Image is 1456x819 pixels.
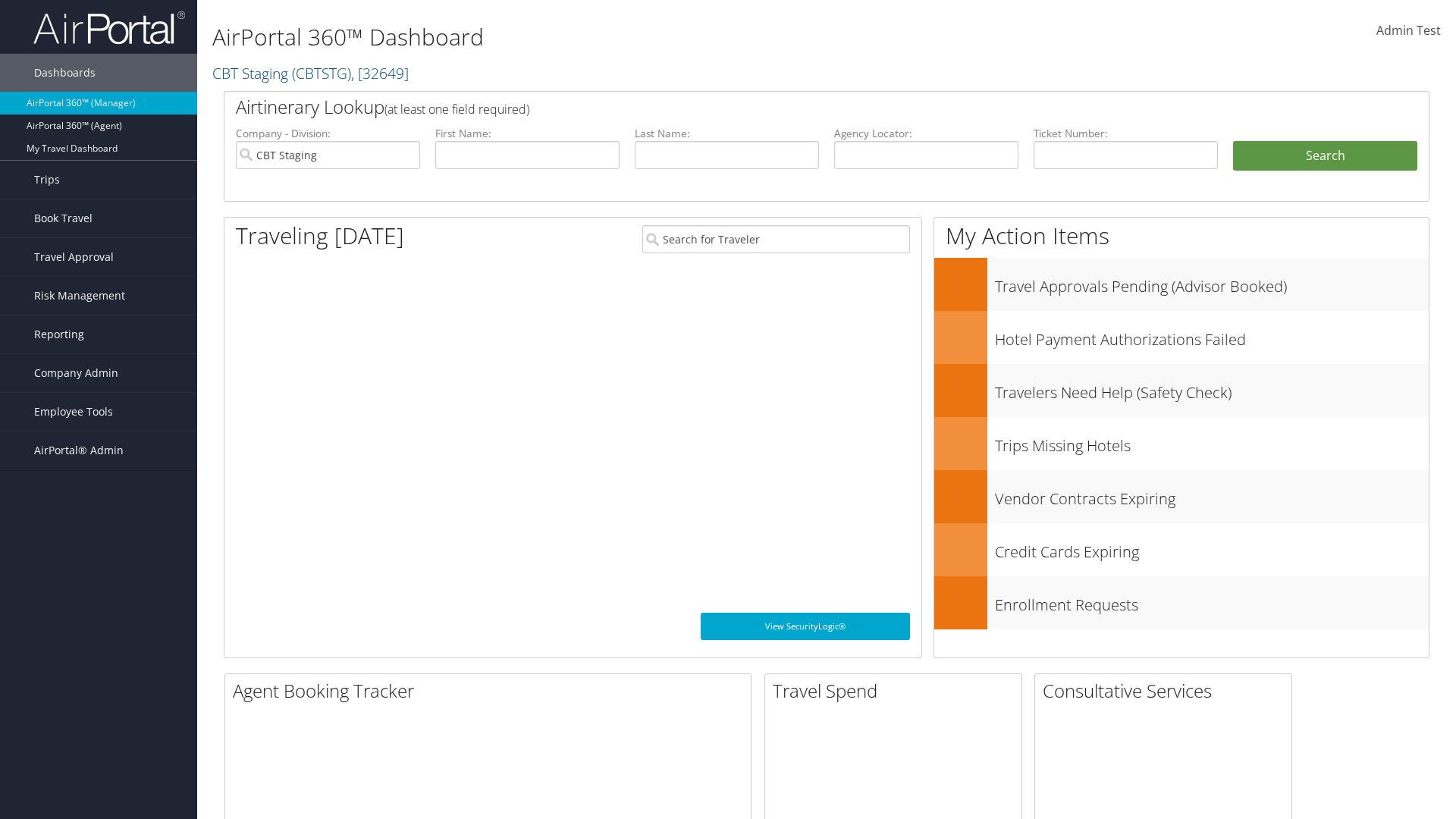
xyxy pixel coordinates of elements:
h1: My Action Items [934,220,1429,252]
input: Search for Traveler [642,225,910,253]
h3: Trips Missing Hotels [995,428,1429,457]
h3: Credit Cards Expiring [995,534,1429,563]
span: Reporting [34,315,84,353]
span: ( CBTSTG ) [292,63,351,83]
a: CBT Staging [212,63,409,83]
label: Agency Locator: [834,126,1018,141]
h1: Traveling [DATE] [236,220,404,252]
h2: Agent Booking Tracker [233,678,751,704]
h3: Hotel Payment Authorizations Failed [995,322,1429,350]
h3: Vendor Contracts Expiring [995,481,1429,510]
span: Travel Approval [34,238,114,276]
h2: Travel Spend [773,678,1021,704]
h3: Travelers Need Help (Safety Check) [995,375,1429,403]
span: (at least one field required) [384,101,529,118]
span: Trips [34,161,60,199]
button: Search [1233,141,1417,171]
a: Vendor Contracts Expiring [934,470,1429,523]
a: Travelers Need Help (Safety Check) [934,364,1429,417]
a: View SecurityLogic® [701,613,910,640]
span: Company Admin [34,354,118,392]
h3: Travel Approvals Pending (Advisor Booked) [995,268,1429,297]
span: Risk Management [34,277,125,315]
h2: Airtinerary Lookup [236,94,1317,120]
a: Trips Missing Hotels [934,417,1429,470]
img: airportal-logo.png [33,10,185,45]
span: Dashboards [34,54,96,92]
span: Employee Tools [34,393,113,431]
h3: Enrollment Requests [995,587,1429,616]
span: Admin Test [1376,22,1441,39]
span: , [ 32649 ] [351,63,409,83]
a: Admin Test [1376,8,1441,55]
label: Company - Division: [236,126,420,141]
h2: Consultative Services [1043,678,1291,704]
a: Credit Cards Expiring [934,523,1429,576]
a: Hotel Payment Authorizations Failed [934,311,1429,364]
label: Ticket Number: [1034,126,1218,141]
span: AirPortal® Admin [34,431,124,469]
h1: AirPortal 360™ Dashboard [212,21,1031,53]
label: Last Name: [635,126,819,141]
a: Travel Approvals Pending (Advisor Booked) [934,258,1429,311]
a: Enrollment Requests [934,576,1429,629]
span: Book Travel [34,199,93,237]
label: First Name: [435,126,620,141]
